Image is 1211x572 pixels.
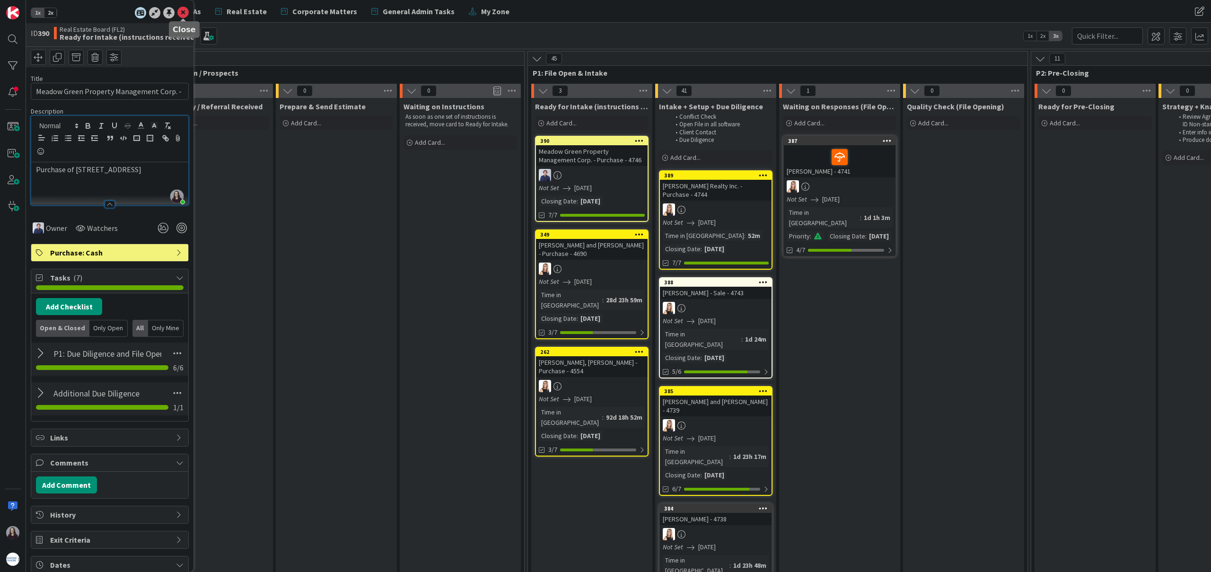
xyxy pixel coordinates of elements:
span: Add Card... [918,119,948,127]
i: Not Set [787,195,807,203]
img: CU [33,222,44,234]
span: Add Card... [546,119,577,127]
a: 388[PERSON_NAME] - Sale - 4743DBNot Set[DATE]Time in [GEOGRAPHIC_DATA]:1d 24mClosing Date:[DATE]5/6 [659,277,772,378]
span: : [865,231,867,241]
span: Real Estate Board (FL2) [60,26,197,33]
span: P1: File Open & Intake [533,68,1016,78]
span: ( 7 ) [73,273,82,282]
img: DB [663,528,675,540]
span: 0 [421,85,437,97]
i: Not Set [663,543,683,551]
span: [DATE] [574,183,592,193]
span: Purchase: Cash [50,247,171,258]
div: [DATE] [867,231,891,241]
span: Quality Check (File Opening) [907,102,1004,111]
span: 0 [1055,85,1071,97]
div: DB [660,419,772,431]
span: 3x [1049,31,1062,41]
span: [DATE] [822,194,840,204]
div: Closing Date [663,244,701,254]
span: [DATE] [698,542,716,552]
a: 390Meadow Green Property Management Corp. - Purchase - 4746CUNot Set[DATE]Closing Date:[DATE]7/7 [535,136,649,222]
span: Prepare & Send Estimate [280,102,366,111]
span: : [577,431,578,441]
i: Not Set [539,395,559,403]
span: 1x [1024,31,1036,41]
li: Open File in all software [670,121,771,128]
span: Add Card... [291,119,321,127]
input: type card name here... [31,83,189,100]
img: avatar [6,553,19,566]
span: Owner [46,222,67,234]
span: Corporate Matters [292,6,357,17]
span: Exit Criteria [50,534,171,546]
img: DB [787,180,799,193]
div: Time in [GEOGRAPHIC_DATA] [663,230,744,241]
div: 262 [536,348,648,356]
div: Closing Date [663,352,701,363]
div: DB [536,263,648,275]
button: Add Checklist [36,298,102,315]
div: 390 [536,137,648,145]
div: 388 [664,279,772,286]
div: 1d 23h 17m [731,451,769,462]
span: 0 [297,85,313,97]
img: DB [663,419,675,431]
span: 3 [552,85,568,97]
span: 2x [44,8,57,18]
span: My Zone [481,6,509,17]
div: 388 [660,278,772,287]
div: [PERSON_NAME] - 4741 [784,145,895,177]
div: Meadow Green Property Management Corp. - Purchase - 4746 [536,145,648,166]
span: P0: Pre-Open / Prospects [153,68,512,78]
span: 3/7 [548,445,557,455]
a: Corporate Matters [275,3,363,20]
input: Quick Filter... [1072,27,1143,44]
li: Due Diligence [670,136,771,144]
button: Add Comment [36,476,97,493]
a: 389[PERSON_NAME] Realty Inc. - Purchase - 4744DBNot Set[DATE]Time in [GEOGRAPHIC_DATA]:52mClosing... [659,170,772,270]
div: Time in [GEOGRAPHIC_DATA] [663,446,729,467]
i: Not Set [539,184,559,192]
span: 0 [1179,85,1195,97]
span: 3/7 [548,327,557,337]
div: [PERSON_NAME], [PERSON_NAME] - Purchase - 4554 [536,356,648,377]
span: New Inquiry / Referral Received [156,102,263,111]
span: 45 [546,53,562,64]
i: Not Set [663,434,683,442]
div: [PERSON_NAME] - Sale - 4743 [660,287,772,299]
div: Time in [GEOGRAPHIC_DATA] [663,329,741,350]
div: [DATE] [578,431,603,441]
span: Add Card... [415,138,445,147]
div: [DATE] [702,470,727,480]
span: : [577,313,578,324]
p: Purchase of [STREET_ADDRESS] [36,164,184,175]
div: 389[PERSON_NAME] Realty Inc. - Purchase - 4744 [660,171,772,201]
span: 5/6 [672,367,681,377]
span: : [729,560,731,571]
div: 385[PERSON_NAME] and [PERSON_NAME] - 4739 [660,387,772,416]
div: [PERSON_NAME] - 4738 [660,513,772,525]
span: 1x [31,8,44,18]
span: [DATE] [698,218,716,228]
div: [DATE] [578,196,603,206]
span: 7/7 [672,258,681,268]
div: Priority [787,231,810,241]
div: 1d 23h 48m [731,560,769,571]
span: 1 [800,85,816,97]
img: DB [663,203,675,216]
div: 1d 1h 3m [861,212,893,223]
div: 349 [536,230,648,239]
span: Links [50,432,171,443]
span: : [602,295,604,305]
span: Waiting on Responses (File Opening) [783,102,896,111]
div: [DATE] [702,352,727,363]
span: 6 / 6 [173,362,184,373]
div: 388[PERSON_NAME] - Sale - 4743 [660,278,772,299]
span: : [744,230,746,241]
li: Client Contact [670,129,771,136]
i: Not Set [663,218,683,227]
span: 41 [676,85,692,97]
span: : [729,451,731,462]
span: General Admin Tasks [383,6,455,17]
